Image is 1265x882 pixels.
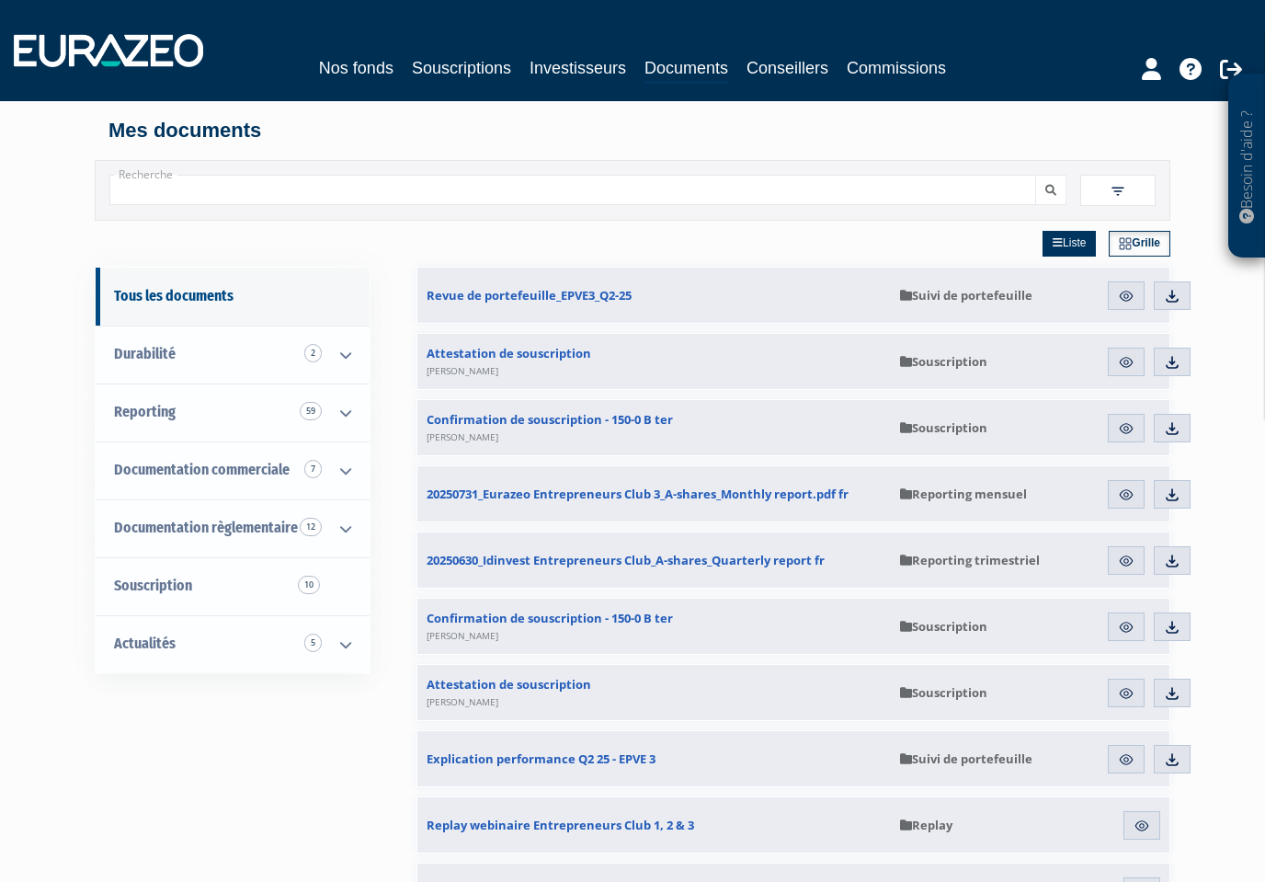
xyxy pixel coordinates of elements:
img: download.svg [1164,487,1180,503]
a: Grille [1109,231,1170,257]
input: Recherche [109,175,1036,205]
a: Attestation de souscription[PERSON_NAME] [417,665,891,720]
a: Tous les documents [96,268,370,326]
span: 10 [298,576,320,594]
span: [PERSON_NAME] [427,629,498,642]
a: Souscriptions [412,55,511,81]
img: download.svg [1164,619,1180,636]
img: download.svg [1164,288,1180,304]
a: Explication performance Q2 25 - EPVE 3 [417,731,891,786]
img: eye.svg [1118,354,1134,371]
a: Confirmation de souscription - 150-0 B ter[PERSON_NAME] [417,400,891,455]
img: filter.svg [1110,183,1126,200]
a: Attestation de souscription[PERSON_NAME] [417,334,891,389]
a: Documentation commerciale 7 [96,441,370,499]
a: Confirmation de souscription - 150-0 B ter[PERSON_NAME] [417,599,891,654]
img: eye.svg [1118,420,1134,437]
span: Souscription [900,353,987,370]
img: eye.svg [1134,818,1150,834]
span: [PERSON_NAME] [427,364,498,377]
span: Documentation commerciale [114,461,290,478]
a: Documentation règlementaire 12 [96,499,370,557]
a: 20250630_Idinvest Entrepreneurs Club_A-shares_Quarterly report fr [417,533,891,588]
img: eye.svg [1118,685,1134,702]
span: 20250630_Idinvest Entrepreneurs Club_A-shares_Quarterly report fr [427,552,825,568]
span: 12 [300,518,322,536]
img: download.svg [1164,354,1180,371]
a: Replay webinaire Entrepreneurs Club 1, 2 & 3 [417,797,891,853]
span: 59 [300,402,322,420]
span: Confirmation de souscription - 150-0 B ter [427,411,673,444]
span: 7 [304,460,322,478]
span: Documentation règlementaire [114,519,298,536]
span: Suivi de portefeuille [900,750,1032,767]
span: Souscription [900,618,987,635]
span: Revue de portefeuille_EPVE3_Q2-25 [427,287,632,304]
img: download.svg [1164,420,1180,437]
a: Documents [644,55,728,84]
img: eye.svg [1118,288,1134,304]
a: Souscription10 [96,557,370,615]
span: Replay [900,817,952,833]
span: Souscription [114,577,192,594]
a: Actualités 5 [96,615,370,673]
a: Durabilité 2 [96,326,370,384]
span: [PERSON_NAME] [427,695,498,708]
span: [PERSON_NAME] [427,430,498,443]
a: Reporting 59 [96,384,370,441]
span: Reporting trimestriel [900,552,1040,568]
span: Confirmation de souscription - 150-0 B ter [427,610,673,643]
img: eye.svg [1118,553,1134,569]
span: Souscription [900,684,987,701]
a: Conseillers [746,55,828,81]
a: Revue de portefeuille_EPVE3_Q2-25 [417,268,891,323]
a: 20250731_Eurazeo Entrepreneurs Club 3_A-shares_Monthly report.pdf fr [417,466,891,521]
img: eye.svg [1118,751,1134,768]
p: Besoin d'aide ? [1237,84,1258,249]
span: 20250731_Eurazeo Entrepreneurs Club 3_A-shares_Monthly report.pdf fr [427,486,849,502]
img: eye.svg [1118,619,1134,636]
span: Replay webinaire Entrepreneurs Club 1, 2 & 3 [427,817,694,833]
a: Liste [1043,231,1096,257]
span: Attestation de souscription [427,345,591,378]
a: Commissions [847,55,946,81]
h4: Mes documents [108,120,1157,142]
img: eye.svg [1118,487,1134,503]
a: Investisseurs [530,55,626,81]
span: Durabilité [114,345,176,362]
img: 1732889491-logotype_eurazeo_blanc_rvb.png [14,34,203,67]
span: 2 [304,344,322,362]
img: grid.svg [1119,237,1132,250]
span: Attestation de souscription [427,676,591,709]
span: Suivi de portefeuille [900,287,1032,304]
img: download.svg [1164,553,1180,569]
span: Reporting [114,403,176,420]
span: Souscription [900,419,987,436]
a: Nos fonds [319,55,393,81]
span: Reporting mensuel [900,486,1027,502]
span: 5 [304,634,322,652]
span: Actualités [114,635,176,652]
span: Explication performance Q2 25 - EPVE 3 [427,750,655,767]
img: download.svg [1164,751,1180,768]
img: download.svg [1164,685,1180,702]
